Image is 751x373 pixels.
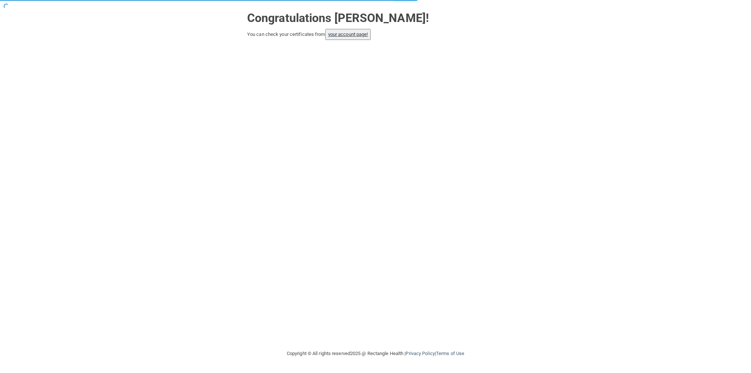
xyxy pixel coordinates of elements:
a: Privacy Policy [406,351,435,356]
strong: Congratulations [PERSON_NAME]! [247,11,429,25]
div: Copyright © All rights reserved 2025 @ Rectangle Health | | [242,342,509,365]
a: your account page! [328,32,368,37]
button: your account page! [325,29,371,40]
a: Terms of Use [436,351,464,356]
div: You can check your certificates from [247,29,504,40]
iframe: Drift Widget Chat Controller [624,321,742,350]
